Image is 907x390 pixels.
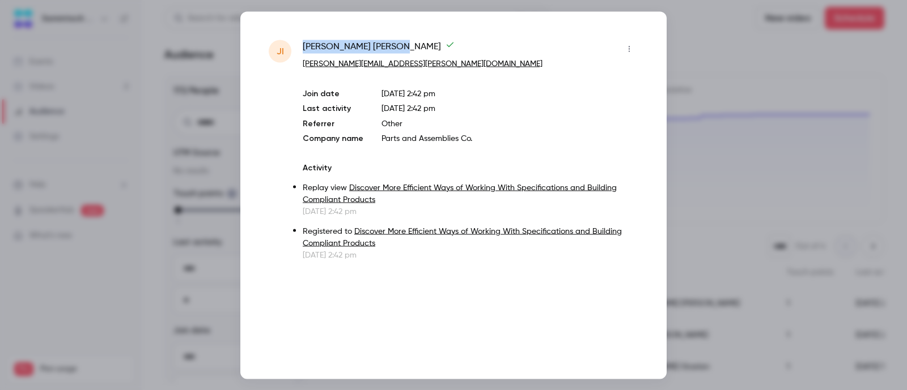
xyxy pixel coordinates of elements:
[303,182,638,205] p: Replay view
[382,118,638,129] p: Other
[303,225,638,249] p: Registered to
[303,205,638,217] p: [DATE] 2:42 pm
[303,40,455,58] span: [PERSON_NAME] [PERSON_NAME]
[303,183,617,203] a: Discover More Efficient Ways of Working With Specifications and Building Compliant Products
[277,44,284,58] span: JI
[382,132,638,144] p: Parts and Assemblies Co.
[303,102,363,114] p: Last activity
[303,227,622,247] a: Discover More Efficient Ways of Working With Specifications and Building Compliant Products
[303,88,363,99] p: Join date
[303,249,638,260] p: [DATE] 2:42 pm
[303,59,542,67] a: [PERSON_NAME][EMAIL_ADDRESS][PERSON_NAME][DOMAIN_NAME]
[303,118,363,129] p: Referrer
[382,88,638,99] p: [DATE] 2:42 pm
[303,132,363,144] p: Company name
[303,162,638,173] p: Activity
[382,104,435,112] span: [DATE] 2:42 pm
